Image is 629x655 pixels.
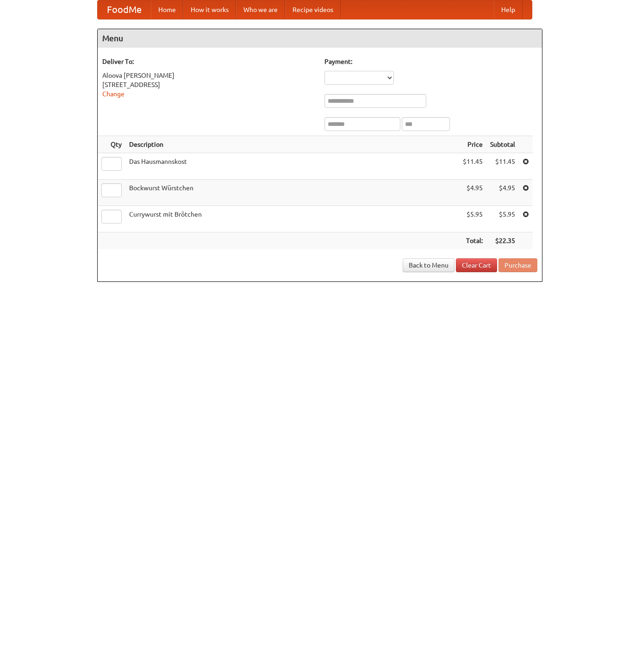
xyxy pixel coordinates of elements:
[459,206,486,232] td: $5.95
[98,29,542,48] h4: Menu
[486,180,519,206] td: $4.95
[183,0,236,19] a: How it works
[486,206,519,232] td: $5.95
[459,153,486,180] td: $11.45
[125,180,459,206] td: Bockwurst Würstchen
[102,57,315,66] h5: Deliver To:
[459,136,486,153] th: Price
[98,0,151,19] a: FoodMe
[285,0,341,19] a: Recipe videos
[125,136,459,153] th: Description
[236,0,285,19] a: Who we are
[125,153,459,180] td: Das Hausmannskost
[125,206,459,232] td: Currywurst mit Brötchen
[486,153,519,180] td: $11.45
[486,232,519,250] th: $22.35
[459,180,486,206] td: $4.95
[324,57,537,66] h5: Payment:
[498,258,537,272] button: Purchase
[98,136,125,153] th: Qty
[456,258,497,272] a: Clear Cart
[494,0,523,19] a: Help
[102,80,315,89] div: [STREET_ADDRESS]
[459,232,486,250] th: Total:
[102,90,125,98] a: Change
[151,0,183,19] a: Home
[403,258,455,272] a: Back to Menu
[486,136,519,153] th: Subtotal
[102,71,315,80] div: Aloova [PERSON_NAME]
